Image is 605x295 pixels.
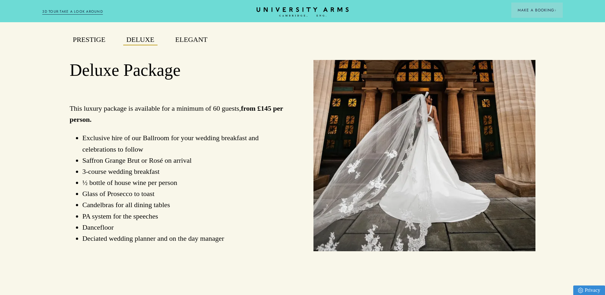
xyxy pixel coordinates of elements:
span: Make a Booking [518,7,556,13]
li: Exclusive hire of our Ballroom for your wedding breakfast and celebrations to follow [82,132,292,154]
li: 3-course wedding breakfast [82,166,292,177]
img: Privacy [578,288,583,293]
li: Dancefloor [82,222,292,233]
a: Privacy [573,285,605,295]
li: Deciated wedding planner and on the day manager [82,233,292,244]
p: This luxury package is available for a minimum of 60 guests, [70,103,292,125]
button: Prestige [70,34,109,45]
img: image-40b279693ea99b73e719d2875ec1746fc90f84d0-4725x7080-jpg [313,60,535,251]
button: Make a BookingArrow icon [511,3,563,18]
button: Deluxe [123,34,158,45]
li: Saffron Grange Brut or Rosé on arrival [82,155,292,166]
a: Home [257,7,349,17]
img: Arrow icon [554,9,556,11]
li: ½ bottle of house wine per person [82,177,292,188]
h2: Deluxe Package [70,60,292,81]
li: Candelbras for all dining tables [82,199,292,210]
li: Glass of Prosecco to toast [82,188,292,199]
button: Elegant [172,34,211,45]
a: 3D TOUR:TAKE A LOOK AROUND [42,9,103,15]
li: PA system for the speeches [82,211,292,222]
